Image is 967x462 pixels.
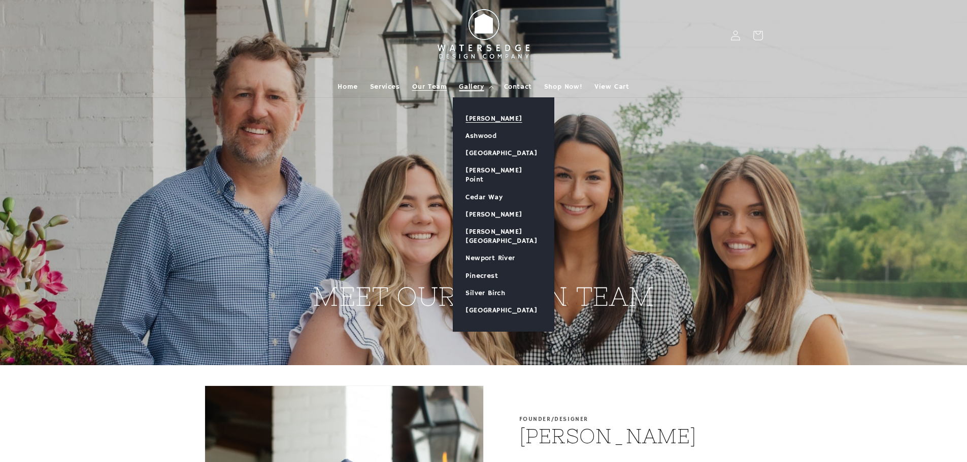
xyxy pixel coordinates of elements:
[453,127,554,145] a: Ashwood
[338,82,357,91] span: Home
[453,250,554,267] a: Newport River
[588,76,635,97] a: View Cart
[331,76,363,97] a: Home
[519,423,697,449] h2: [PERSON_NAME]
[453,267,554,285] a: Pinecrest
[538,76,588,97] a: Shop Now!
[459,82,484,91] span: Gallery
[453,223,554,250] a: [PERSON_NAME][GEOGRAPHIC_DATA]
[406,76,453,97] a: Our Team
[453,285,554,302] a: Silver Birch
[594,82,629,91] span: View Cart
[453,76,497,97] summary: Gallery
[453,302,554,319] a: [GEOGRAPHIC_DATA]
[428,4,540,67] img: Watersedge Design Co
[453,110,554,127] a: [PERSON_NAME]
[498,76,538,97] a: Contact
[453,189,554,206] a: Cedar Way
[313,51,655,314] h2: MEET OUR DESIGN TEAM
[519,416,589,423] p: Founder/Designer
[504,82,532,91] span: Contact
[370,82,400,91] span: Services
[544,82,582,91] span: Shop Now!
[453,206,554,223] a: [PERSON_NAME]
[453,145,554,162] a: [GEOGRAPHIC_DATA]
[453,162,554,188] a: [PERSON_NAME] Point
[364,76,406,97] a: Services
[412,82,447,91] span: Our Team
